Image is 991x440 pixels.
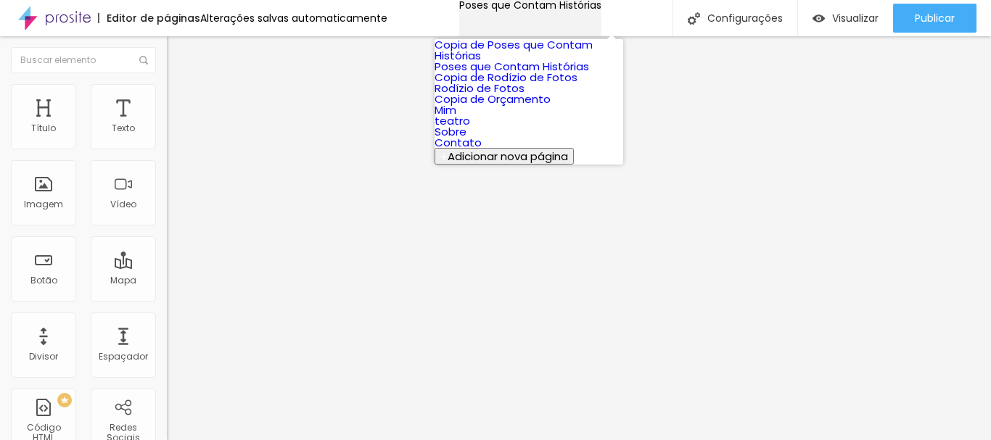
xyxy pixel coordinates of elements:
a: Copia de Orçamento [435,91,551,107]
img: Icone [139,56,148,65]
button: Visualizar [798,4,893,33]
a: Contato [435,135,482,150]
img: Icone [688,12,700,25]
div: Mapa [110,275,136,286]
a: Copia de Poses que Contam Histórias [435,37,593,63]
div: Imagem [24,199,63,209]
span: Adicionar nova página [448,149,568,164]
div: Alterações salvas automaticamente [200,13,387,23]
iframe: Editor [167,36,991,440]
a: Mim [435,102,456,117]
div: Vídeo [110,199,136,209]
span: Visualizar [832,12,879,24]
a: teatro [435,113,470,128]
button: Adicionar nova página [435,148,574,165]
input: Buscar elemento [11,47,156,73]
img: view-1.svg [813,12,825,25]
a: Sobre [435,124,466,139]
div: Divisor [29,352,58,362]
div: Título [31,123,56,133]
a: Poses que Contam Histórias [435,59,589,74]
div: Espaçador [99,352,148,362]
button: Publicar [893,4,976,33]
span: Publicar [915,12,955,24]
div: Botão [30,275,57,286]
a: Rodízio de Fotos [435,80,525,96]
a: Copia de Rodízio de Fotos [435,70,577,85]
div: Texto [112,123,135,133]
div: Editor de páginas [98,13,200,23]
